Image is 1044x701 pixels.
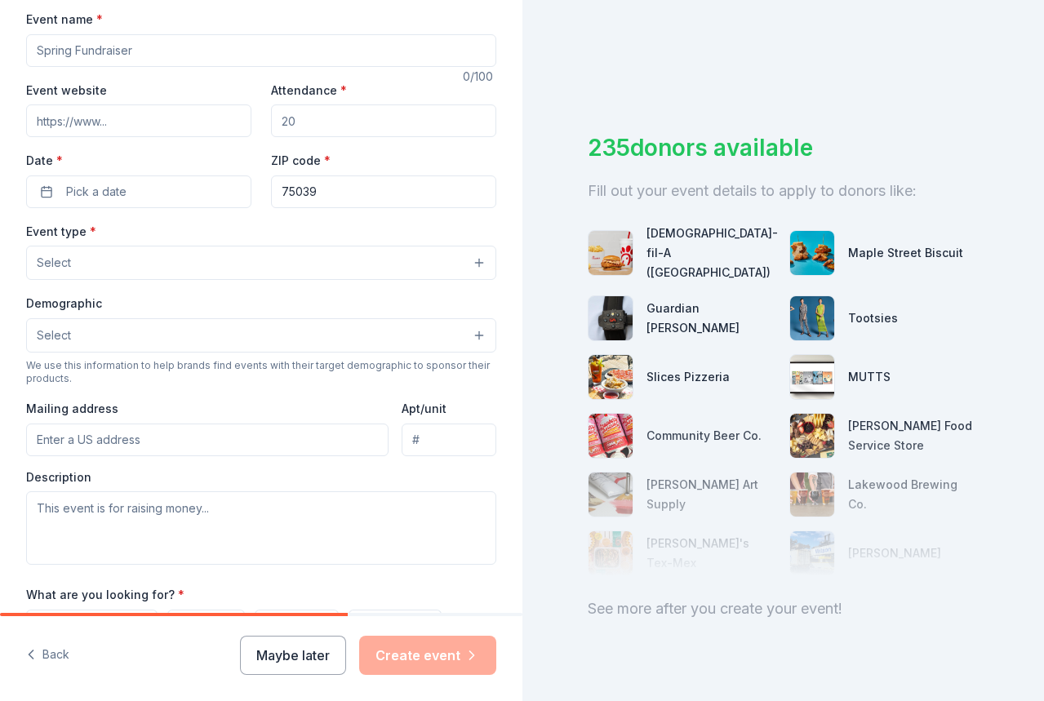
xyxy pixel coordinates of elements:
button: Desserts [349,610,442,639]
span: Select [37,253,71,273]
input: 12345 (U.S. only) [271,175,496,208]
div: Tootsies [848,308,898,328]
input: # [402,424,495,456]
label: Description [26,469,91,486]
img: photo for Chick-fil-A (Dallas Frankford Road) [589,231,633,275]
label: Apt/unit [402,401,446,417]
div: Maple Street Biscuit [848,243,963,263]
button: Snacks [255,610,339,639]
label: Mailing address [26,401,118,417]
div: Fill out your event details to apply to donors like: [588,178,980,204]
label: Event name [26,11,103,28]
div: 235 donors available [588,131,980,165]
label: Date [26,153,251,169]
span: Select [37,326,71,345]
img: photo for MUTTS [790,355,834,399]
button: Auction & raffle [26,610,158,639]
img: photo for Guardian Angel Device [589,296,633,340]
button: Maybe later [240,636,346,675]
span: Pick a date [66,182,127,202]
label: Attendance [271,82,347,99]
button: Back [26,638,69,672]
div: MUTTS [848,367,891,387]
label: Event type [26,224,96,240]
img: photo for Tootsies [790,296,834,340]
input: Enter a US address [26,424,389,456]
button: Meals [167,610,245,639]
div: [DEMOGRAPHIC_DATA]-fil-A ([GEOGRAPHIC_DATA]) [646,224,778,282]
button: Pick a date [26,175,251,208]
img: photo for Maple Street Biscuit [790,231,834,275]
label: Demographic [26,295,102,312]
label: Event website [26,82,107,99]
button: Select [26,318,496,353]
div: 0 /100 [463,67,496,87]
button: Select [26,246,496,280]
div: We use this information to help brands find events with their target demographic to sponsor their... [26,359,496,385]
label: ZIP code [271,153,331,169]
img: photo for Slices Pizzeria [589,355,633,399]
label: What are you looking for? [26,587,184,603]
input: Spring Fundraiser [26,34,496,67]
input: https://www... [26,104,251,137]
div: See more after you create your event! [588,596,980,622]
div: Guardian [PERSON_NAME] [646,299,777,338]
input: 20 [271,104,496,137]
div: Slices Pizzeria [646,367,730,387]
